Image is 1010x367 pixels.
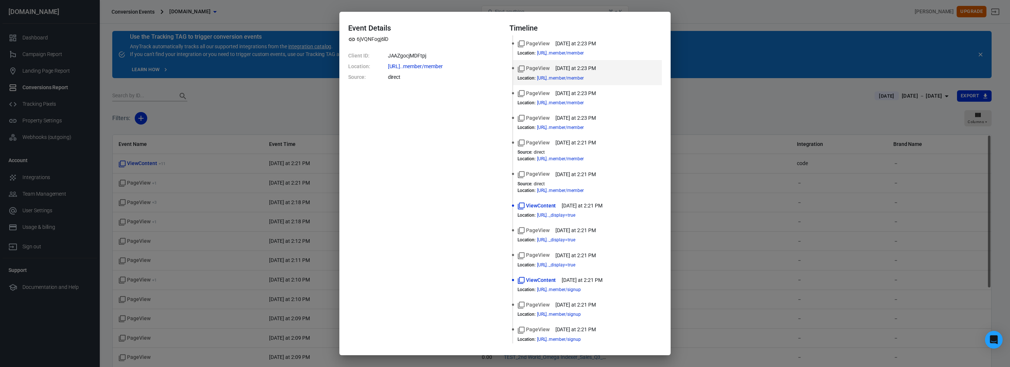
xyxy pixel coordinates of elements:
[518,251,550,259] span: Standard event name
[537,263,589,267] span: https://www.omegaindexer.com/amember/signup?_qf_EmailCode_display=true
[518,237,536,242] dt: Location :
[537,213,589,217] span: https://www.omegaindexer.com/amember/signup?_qf_EmailCode_display=true
[518,181,532,186] dt: Source :
[555,227,596,234] time: 2025-09-26T14:21:35+03:00
[518,40,550,48] span: Standard event name
[534,150,545,155] span: direct
[388,73,501,81] dd: direct
[388,52,501,60] dd: JAAZgocjMDFtpj
[518,100,536,105] dt: Location :
[518,276,556,284] span: Standard event name
[518,337,536,342] dt: Location :
[348,24,501,32] h4: Event Details
[518,301,550,309] span: Standard event name
[555,114,596,122] time: 2025-09-26T14:23:18+03:00
[537,238,589,242] span: https://www.omegaindexer.com/amember/signup?_qf_EmailCode_display=true
[537,312,594,317] span: https://www.omegaindexer.com/amember/signup
[518,50,536,56] dt: Location :
[555,90,596,97] time: 2025-09-26T14:23:18+03:00
[555,326,596,333] time: 2025-09-26T14:21:15+03:00
[555,252,596,259] time: 2025-09-26T14:21:35+03:00
[555,64,596,72] time: 2025-09-26T14:23:35+03:00
[537,76,597,80] span: https://www.omegaindexer.com/amember/member
[537,51,597,55] span: https://www.omegaindexer.com/amember/member
[518,170,550,178] span: Standard event name
[518,76,536,81] dt: Location :
[562,276,602,284] time: 2025-09-26T14:21:15+03:00
[518,90,550,97] span: Standard event name
[562,202,602,210] time: 2025-09-26T14:21:35+03:00
[388,64,456,69] span: https://www.omegaindexer.com/amember/member
[518,287,536,292] dt: Location :
[537,287,594,292] span: https://www.omegaindexer.com/amember/signup
[518,156,536,161] dt: Location :
[555,139,596,147] time: 2025-09-26T14:21:53+03:00
[537,101,597,105] span: https://www.omegaindexer.com/amember/member
[518,150,532,155] dt: Source :
[518,262,536,268] dt: Location :
[555,301,596,309] time: 2025-09-26T14:21:15+03:00
[518,312,536,317] dt: Location :
[348,35,388,43] span: Property
[518,202,556,210] span: Standard event name
[518,64,550,72] span: Standard event name
[348,73,370,81] dt: Source:
[518,213,536,218] dt: Location :
[518,114,550,122] span: Standard event name
[534,181,545,186] span: direct
[518,227,550,234] span: Standard event name
[537,125,597,130] span: https://www.omegaindexer.com/amember/member
[518,125,536,130] dt: Location :
[348,52,370,60] dt: Client ID:
[537,157,597,161] span: https://www.omegaindexer.com/amember/member
[518,326,550,333] span: Standard event name
[348,63,370,70] dt: Location:
[518,188,536,193] dt: Location :
[985,331,1003,349] div: Open Intercom Messenger
[509,24,662,32] h4: Timeline
[537,337,594,342] span: https://www.omegaindexer.com/amember/signup
[537,188,597,193] span: https://www.omegaindexer.com/amember/member
[555,171,596,178] time: 2025-09-26T14:21:53+03:00
[518,139,550,147] span: Standard event name
[555,40,596,48] time: 2025-09-26T14:23:35+03:00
